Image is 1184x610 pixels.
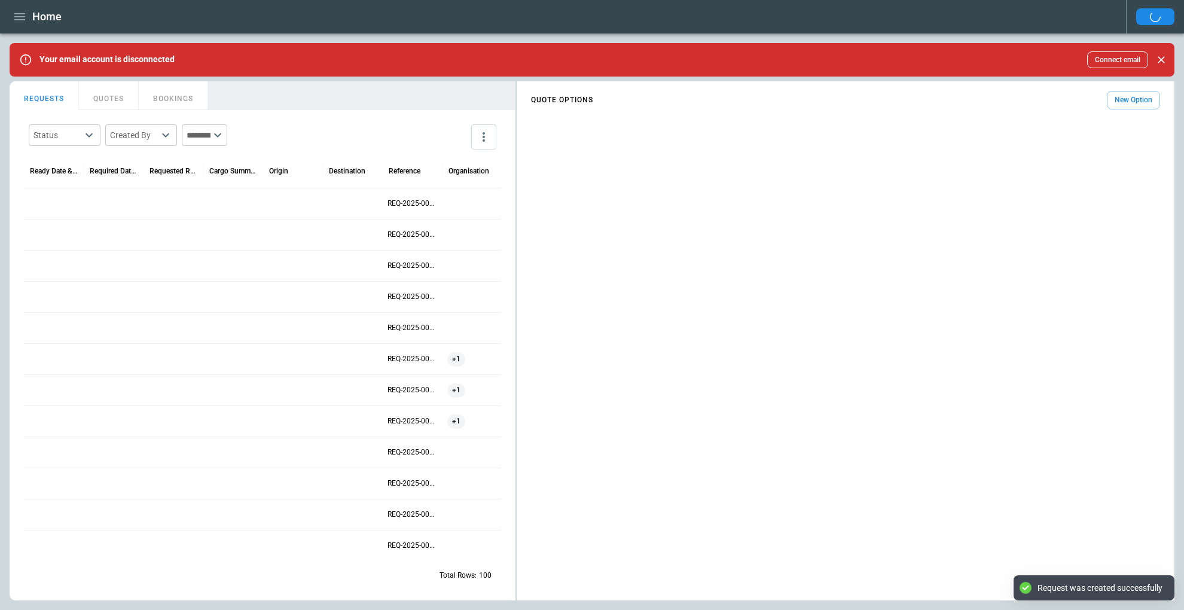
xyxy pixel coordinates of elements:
p: REQ-2025-001903 [387,416,438,426]
p: REQ-2025-001904 [387,385,438,395]
button: more [471,124,496,150]
div: Organisation [448,167,489,175]
p: Your email account is disconnected [39,54,175,65]
p: REQ-2025-001908 [387,261,438,271]
p: REQ-2025-001906 [387,323,438,333]
h4: QUOTE OPTIONS [531,97,593,103]
p: Total Rows: [440,571,477,581]
button: New Option [1107,91,1160,109]
div: Requested Route [149,167,197,175]
p: REQ-2025-001910 [387,199,438,209]
div: Reference [389,167,420,175]
span: +1 [447,375,465,405]
div: Required Date & Time (UTC) [90,167,138,175]
div: Origin [269,167,288,175]
span: +1 [447,344,465,374]
div: scrollable content [517,86,1174,114]
p: REQ-2025-001901 [387,478,438,489]
div: Status [33,129,81,141]
div: Destination [329,167,365,175]
p: REQ-2025-001909 [387,230,438,240]
button: Connect email [1087,51,1148,68]
p: REQ-2025-001907 [387,292,438,302]
p: REQ-2025-001899 [387,541,438,551]
button: REQUESTS [10,81,79,110]
p: 100 [479,571,492,581]
p: REQ-2025-001902 [387,447,438,457]
h1: Home [32,10,62,24]
div: Request was created successfully [1037,582,1162,593]
button: BOOKINGS [139,81,208,110]
div: Created By [110,129,158,141]
span: +1 [447,406,465,437]
p: REQ-2025-001900 [387,510,438,520]
div: dismiss [1153,47,1170,73]
div: Cargo Summary [209,167,257,175]
button: Close [1153,51,1170,68]
div: Ready Date & Time (UTC) [30,167,78,175]
button: QUOTES [79,81,139,110]
p: REQ-2025-001905 [387,354,438,364]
